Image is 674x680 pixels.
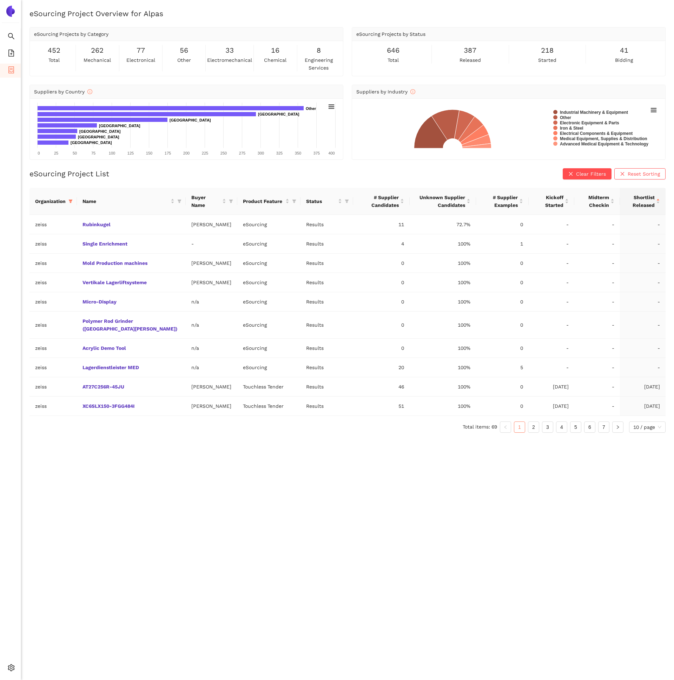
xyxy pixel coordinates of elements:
span: filter [67,196,74,207]
td: Results [300,377,353,397]
td: eSourcing [237,234,300,254]
h2: eSourcing Project Overview for Alpas [29,8,666,19]
a: 6 [584,422,595,432]
th: this column's title is Buyer Name,this column is sortable [186,188,237,215]
span: filter [292,199,296,203]
text: 75 [91,151,95,155]
td: 100% [410,273,476,292]
td: n/a [186,292,237,312]
button: closeClear Filters [563,168,612,179]
text: Electrical Components & Equipment [560,131,633,136]
td: Results [300,215,353,234]
button: right [612,421,623,433]
td: 0 [353,273,410,292]
td: [PERSON_NAME] [186,254,237,273]
span: Name [82,197,169,205]
a: 3 [542,422,553,432]
td: - [620,215,666,234]
td: - [529,292,574,312]
td: - [574,312,620,339]
text: Advanced Medical Equipment & Technology [560,142,648,146]
td: [PERSON_NAME] [186,273,237,292]
td: 0 [353,339,410,358]
td: zeiss [29,273,77,292]
th: this column's title is Kickoff Started,this column is sortable [529,188,574,215]
div: Page Size [629,421,666,433]
span: # Supplier Examples [482,194,518,209]
text: [GEOGRAPHIC_DATA] [170,118,211,122]
td: eSourcing [237,312,300,339]
td: 100% [410,234,476,254]
td: - [574,339,620,358]
span: file-add [8,47,15,61]
text: [GEOGRAPHIC_DATA] [99,124,140,128]
text: 200 [183,151,190,155]
td: 1 [476,234,529,254]
td: - [529,339,574,358]
td: 72.7% [410,215,476,234]
td: 0 [476,377,529,397]
td: - [574,215,620,234]
span: close [620,171,625,177]
span: right [616,425,620,429]
li: 2 [528,421,539,433]
td: Results [300,254,353,273]
text: 175 [165,151,171,155]
td: 0 [476,312,529,339]
text: [GEOGRAPHIC_DATA] [78,135,119,139]
span: 10 / page [633,422,661,432]
span: mechanical [84,56,111,64]
td: 100% [410,358,476,377]
h2: eSourcing Project List [29,169,109,179]
span: Suppliers by Country [34,89,92,94]
th: this column's title is Midterm Checkin,this column is sortable [574,188,620,215]
td: - [529,358,574,377]
span: Status [306,197,337,205]
span: info-circle [87,89,92,94]
th: this column's title is Unknown Supplier Candidates,this column is sortable [410,188,476,215]
span: Buyer Name [191,194,220,209]
td: Results [300,234,353,254]
span: setting [8,662,15,676]
td: 0 [476,292,529,312]
span: Organization [35,197,66,205]
td: eSourcing [237,339,300,358]
span: filter [177,199,181,203]
span: container [8,64,15,78]
td: zeiss [29,312,77,339]
td: eSourcing [237,215,300,234]
td: Results [300,339,353,358]
li: 4 [556,421,567,433]
span: filter [229,199,233,203]
th: this column's title is # Supplier Candidates,this column is sortable [353,188,410,215]
td: - [529,234,574,254]
td: zeiss [29,397,77,416]
td: [PERSON_NAME] [186,377,237,397]
span: 452 [48,45,60,56]
td: [DATE] [529,397,574,416]
td: - [574,397,620,416]
span: 262 [91,45,104,56]
td: 51 [353,397,410,416]
a: 1 [514,422,525,432]
text: Iron & Steel [560,126,583,131]
text: Other [560,115,571,120]
span: 646 [387,45,399,56]
td: - [529,215,574,234]
td: - [620,234,666,254]
td: Results [300,292,353,312]
button: closeReset Sorting [614,168,666,179]
td: eSourcing [237,292,300,312]
td: - [574,234,620,254]
span: eSourcing Projects by Category [34,31,108,37]
td: - [186,234,237,254]
text: [GEOGRAPHIC_DATA] [79,129,121,133]
text: Medical Equipment, Supplies & Distribution [560,136,647,141]
span: 16 [271,45,279,56]
td: 46 [353,377,410,397]
span: Midterm Checkin [580,194,609,209]
td: [PERSON_NAME] [186,215,237,234]
span: engineering services [299,56,339,72]
th: this column's title is Product Feature,this column is sortable [237,188,300,215]
img: Logo [5,6,16,17]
